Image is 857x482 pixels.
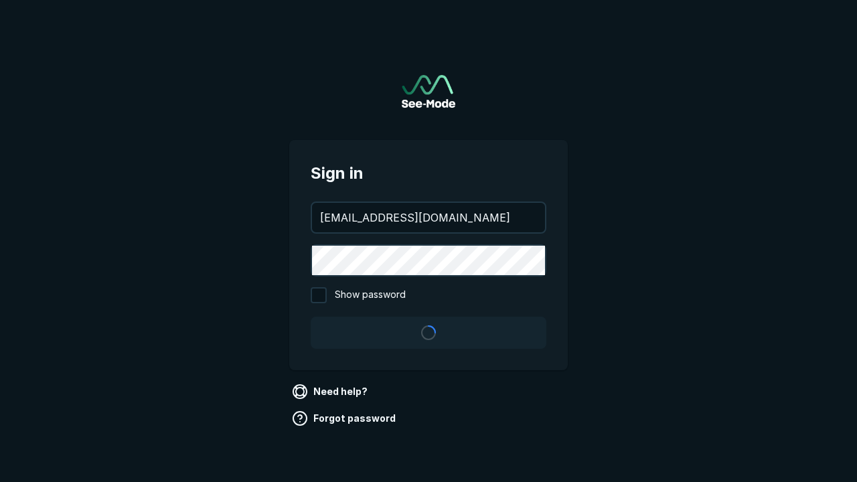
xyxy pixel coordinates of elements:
a: Go to sign in [402,75,455,108]
a: Need help? [289,381,373,402]
input: your@email.com [312,203,545,232]
a: Forgot password [289,408,401,429]
span: Sign in [311,161,546,185]
span: Show password [335,287,406,303]
img: See-Mode Logo [402,75,455,108]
